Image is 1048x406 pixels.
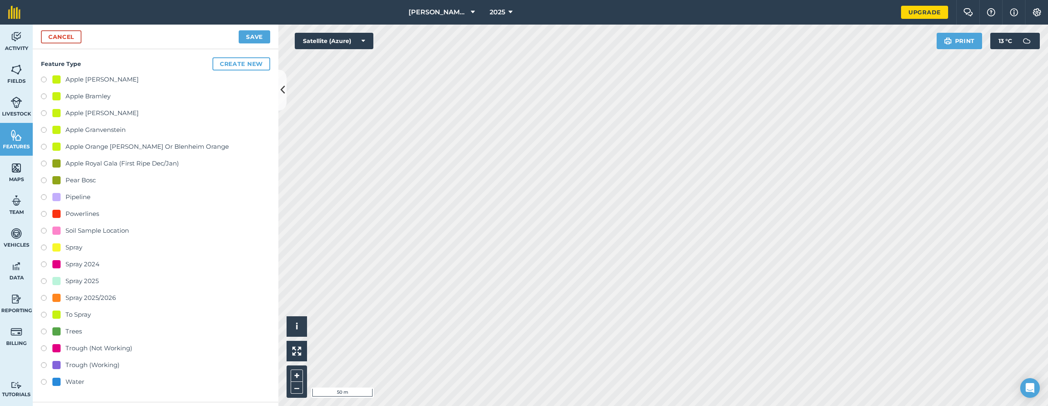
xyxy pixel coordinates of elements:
div: Apple Granvenstein [65,125,126,135]
img: svg+xml;base64,PD94bWwgdmVyc2lvbj0iMS4wIiBlbmNvZGluZz0idXRmLTgiPz4KPCEtLSBHZW5lcmF0b3I6IEFkb2JlIE... [11,31,22,43]
div: Pear Bosc [65,175,96,185]
img: svg+xml;base64,PD94bWwgdmVyc2lvbj0iMS4wIiBlbmNvZGluZz0idXRmLTgiPz4KPCEtLSBHZW5lcmF0b3I6IEFkb2JlIE... [11,326,22,338]
img: svg+xml;base64,PD94bWwgdmVyc2lvbj0iMS4wIiBlbmNvZGluZz0idXRmLTgiPz4KPCEtLSBHZW5lcmF0b3I6IEFkb2JlIE... [11,96,22,109]
div: Apple Royal Gala (First Ripe Dec/Jan) [65,159,179,168]
div: Water [65,377,84,387]
h4: Feature Type [41,57,270,70]
img: A cog icon [1032,8,1042,16]
button: Print [937,33,982,49]
img: Four arrows, one pointing top left, one top right, one bottom right and the last bottom left [292,347,301,356]
button: i [287,316,307,337]
div: Spray 2025/2026 [65,293,116,303]
div: Open Intercom Messenger [1020,378,1040,398]
div: Spray [65,243,82,252]
span: i [296,321,298,331]
img: svg+xml;base64,PD94bWwgdmVyc2lvbj0iMS4wIiBlbmNvZGluZz0idXRmLTgiPz4KPCEtLSBHZW5lcmF0b3I6IEFkb2JlIE... [11,293,22,305]
img: fieldmargin Logo [8,6,20,19]
span: 13 ° C [998,33,1012,49]
button: Create new [212,57,270,70]
img: svg+xml;base64,PD94bWwgdmVyc2lvbj0iMS4wIiBlbmNvZGluZz0idXRmLTgiPz4KPCEtLSBHZW5lcmF0b3I6IEFkb2JlIE... [1019,33,1035,49]
img: svg+xml;base64,PD94bWwgdmVyc2lvbj0iMS4wIiBlbmNvZGluZz0idXRmLTgiPz4KPCEtLSBHZW5lcmF0b3I6IEFkb2JlIE... [11,227,22,240]
div: Trough (Not Working) [65,343,132,353]
img: svg+xml;base64,PD94bWwgdmVyc2lvbj0iMS4wIiBlbmNvZGluZz0idXRmLTgiPz4KPCEtLSBHZW5lcmF0b3I6IEFkb2JlIE... [11,381,22,389]
img: A question mark icon [986,8,996,16]
img: svg+xml;base64,PD94bWwgdmVyc2lvbj0iMS4wIiBlbmNvZGluZz0idXRmLTgiPz4KPCEtLSBHZW5lcmF0b3I6IEFkb2JlIE... [11,195,22,207]
span: [PERSON_NAME]'s Run [409,7,468,17]
img: Two speech bubbles overlapping with the left bubble in the forefront [963,8,973,16]
div: Apple [PERSON_NAME] [65,108,139,118]
div: Spray 2024 [65,259,99,269]
button: Satellite (Azure) [295,33,373,49]
a: Cancel [41,30,81,43]
button: Save [239,30,270,43]
img: svg+xml;base64,PHN2ZyB4bWxucz0iaHR0cDovL3d3dy53My5vcmcvMjAwMC9zdmciIHdpZHRoPSIxNyIgaGVpZ2h0PSIxNy... [1010,7,1018,17]
span: 2025 [490,7,505,17]
img: svg+xml;base64,PHN2ZyB4bWxucz0iaHR0cDovL3d3dy53My5vcmcvMjAwMC9zdmciIHdpZHRoPSI1NiIgaGVpZ2h0PSI2MC... [11,64,22,76]
img: svg+xml;base64,PHN2ZyB4bWxucz0iaHR0cDovL3d3dy53My5vcmcvMjAwMC9zdmciIHdpZHRoPSI1NiIgaGVpZ2h0PSI2MC... [11,129,22,141]
div: Spray 2025 [65,276,99,286]
button: + [291,370,303,382]
div: Apple [PERSON_NAME] [65,75,139,84]
div: Soil Sample Location [65,226,129,236]
div: Apple Orange [PERSON_NAME] Or Blenheim Orange [65,142,229,152]
button: 13 °C [990,33,1040,49]
div: Trees [65,327,82,336]
div: Powerlines [65,209,99,219]
button: – [291,382,303,394]
div: Trough (Working) [65,360,120,370]
div: To Spray [65,310,91,320]
img: svg+xml;base64,PHN2ZyB4bWxucz0iaHR0cDovL3d3dy53My5vcmcvMjAwMC9zdmciIHdpZHRoPSIxOSIgaGVpZ2h0PSIyNC... [944,36,952,46]
a: Upgrade [901,6,948,19]
img: svg+xml;base64,PD94bWwgdmVyc2lvbj0iMS4wIiBlbmNvZGluZz0idXRmLTgiPz4KPCEtLSBHZW5lcmF0b3I6IEFkb2JlIE... [11,260,22,272]
div: Pipeline [65,192,90,202]
img: svg+xml;base64,PHN2ZyB4bWxucz0iaHR0cDovL3d3dy53My5vcmcvMjAwMC9zdmciIHdpZHRoPSI1NiIgaGVpZ2h0PSI2MC... [11,162,22,174]
div: Apple Bramley [65,91,111,101]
